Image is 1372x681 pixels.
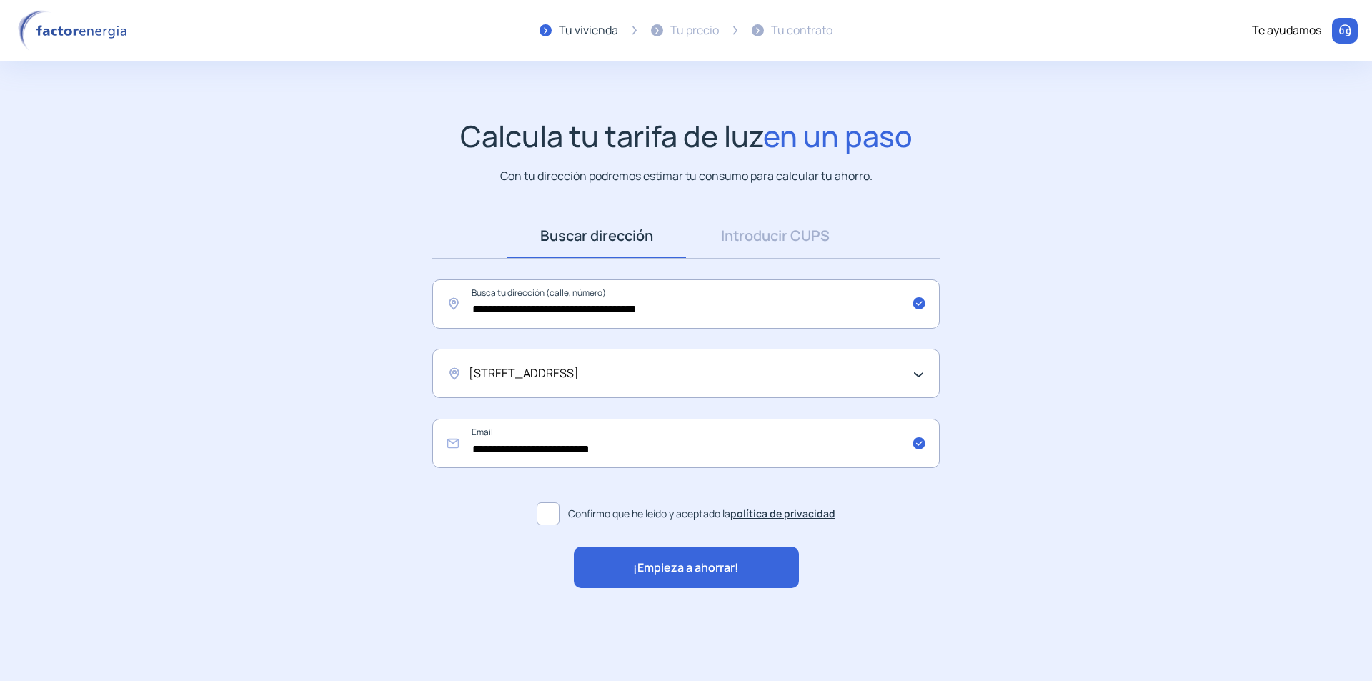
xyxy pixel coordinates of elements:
[469,364,579,383] span: [STREET_ADDRESS]
[500,167,873,185] p: Con tu dirección podremos estimar tu consumo para calcular tu ahorro.
[633,559,739,577] span: ¡Empieza a ahorrar!
[507,214,686,258] a: Buscar dirección
[568,506,835,522] span: Confirmo que he leído y aceptado la
[460,119,913,154] h1: Calcula tu tarifa de luz
[686,214,865,258] a: Introducir CUPS
[14,10,136,51] img: logo factor
[559,21,618,40] div: Tu vivienda
[763,116,913,156] span: en un paso
[771,21,832,40] div: Tu contrato
[730,507,835,520] a: política de privacidad
[1338,24,1352,38] img: llamar
[1252,21,1321,40] div: Te ayudamos
[670,21,719,40] div: Tu precio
